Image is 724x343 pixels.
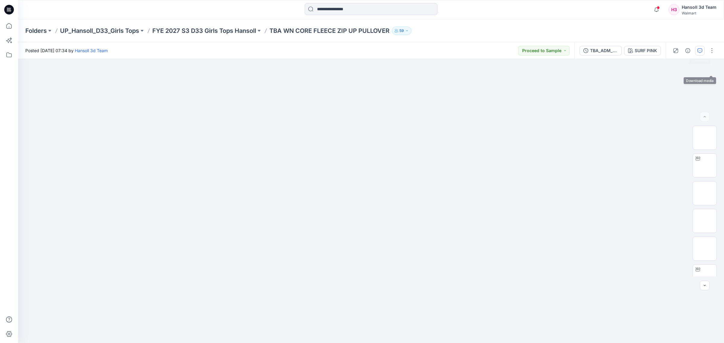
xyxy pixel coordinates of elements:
a: Folders [25,27,47,35]
div: Hansoll 3d Team [682,4,716,11]
p: 59 [399,27,404,34]
a: UP_Hansoll_D33_Girls Tops [60,27,139,35]
div: H3 [668,4,679,15]
button: TBA_ADM_FC WN CORE FLEECE ZIP UP PULLOVER_ASTM [580,46,622,55]
p: TBA WN CORE FLEECE ZIP UP PULLOVER [269,27,389,35]
a: FYE 2027 S3 D33 Girls Tops Hansoll [152,27,256,35]
div: Walmart [682,11,716,15]
span: Posted [DATE] 07:34 by [25,47,108,54]
a: Hansoll 3d Team [75,48,108,53]
button: 59 [392,27,411,35]
div: SURF PINK [635,47,657,54]
div: TBA_ADM_FC WN CORE FLEECE ZIP UP PULLOVER_ASTM [590,47,618,54]
button: Details [683,46,693,55]
button: SURF PINK [624,46,661,55]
